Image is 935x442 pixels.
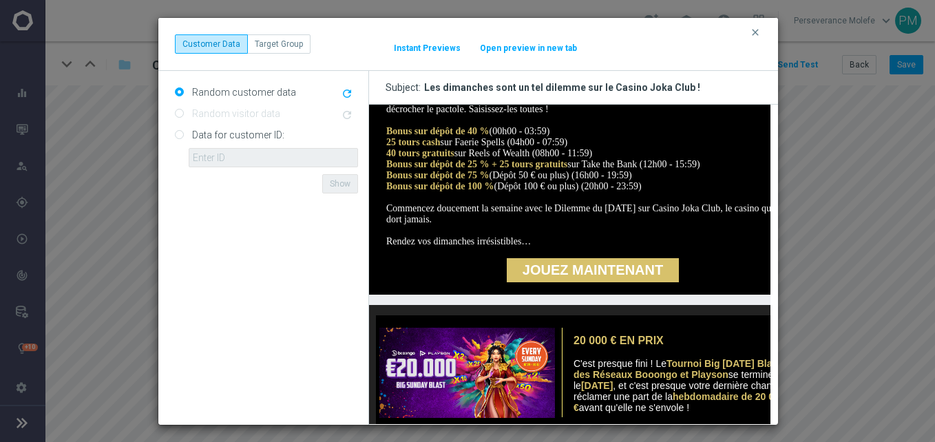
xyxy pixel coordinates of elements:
div: ... [175,34,311,54]
strong: Bonus sur dépôt de 75 % [17,65,120,76]
a: JOUEZ MAINTENANT [138,154,310,178]
strong: Tournoi Big [DATE] Blast des Réseaux Booongo et Playson [204,253,412,275]
button: clear [749,26,765,39]
strong: 25 tours cash [17,32,72,43]
button: Target Group [247,34,311,54]
button: Instant Previews [393,43,461,54]
button: Customer Data [175,34,248,54]
strong: Bonus sur dépôt de 40 % [17,21,120,32]
strong: 20 000 € EN PRIX [204,230,295,242]
label: Data for customer ID: [189,129,284,141]
button: Open preview in new tab [479,43,578,54]
label: Random visitor data [189,107,280,120]
span: Subject: [386,81,424,94]
button: Show [322,174,358,193]
button: refresh [339,86,358,103]
strong: hebdomadaire de 20 000 € [204,286,416,308]
label: Random customer data [189,86,296,98]
td: C'est presque fini ! Le se termine le , et c'est presque votre dernière chance de réclamer une pa... [200,223,434,313]
strong: 40 tours gratuits [17,43,85,54]
span: Les dimanches sont un tel dilemme sur le Casino Joka Club ! [424,81,700,94]
strong: Bonus sur dépôt de 100 % [17,76,125,87]
input: Enter ID [189,148,358,167]
strong: Bonus sur dépôt de 25 % + 25 tours gratuits [17,54,198,65]
strong: [DATE] [212,275,244,286]
i: refresh [341,87,353,100]
i: clear [750,27,761,38]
